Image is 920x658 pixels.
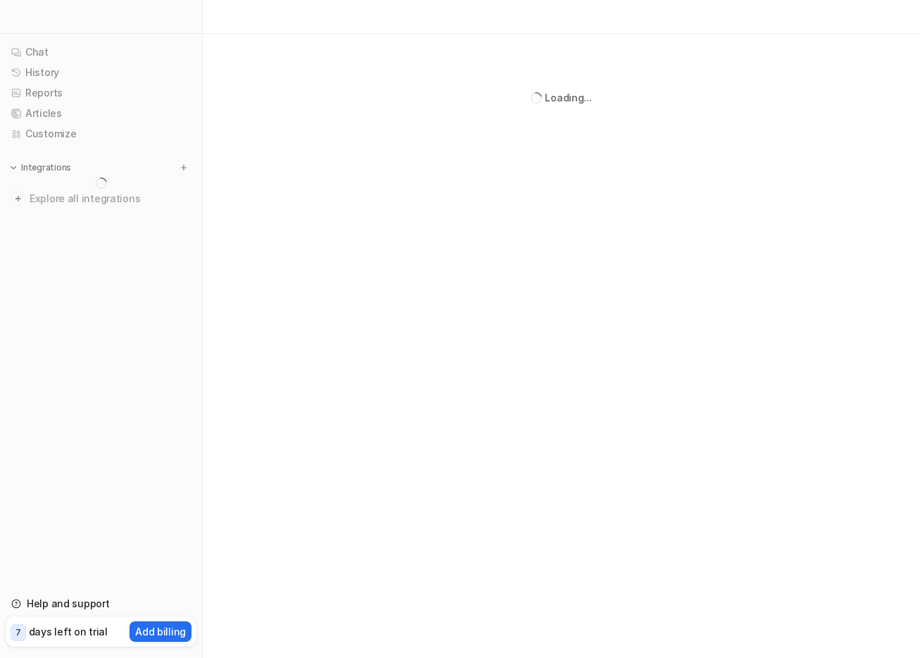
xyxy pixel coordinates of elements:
[6,161,75,175] button: Integrations
[6,42,196,62] a: Chat
[30,187,191,210] span: Explore all integrations
[8,163,18,173] img: expand menu
[179,163,189,173] img: menu_add.svg
[6,189,196,209] a: Explore all integrations
[21,162,71,173] p: Integrations
[6,63,196,82] a: History
[6,104,196,123] a: Articles
[6,124,196,144] a: Customize
[545,90,591,105] div: Loading...
[6,83,196,103] a: Reports
[15,626,21,639] p: 7
[29,624,108,639] p: days left on trial
[11,192,25,206] img: explore all integrations
[6,594,196,614] a: Help and support
[135,624,186,639] p: Add billing
[130,621,191,642] button: Add billing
